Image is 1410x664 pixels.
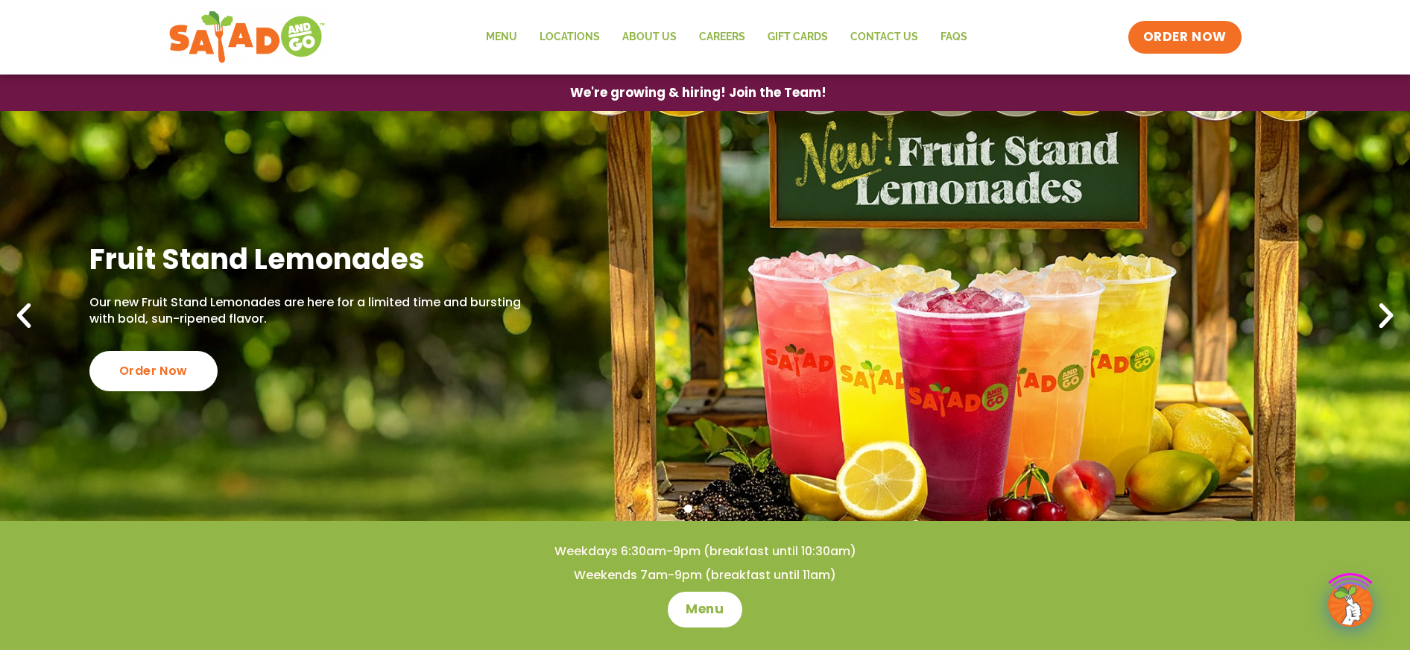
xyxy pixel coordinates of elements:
a: Contact Us [839,20,929,54]
span: Go to slide 2 [701,505,709,513]
a: FAQs [929,20,979,54]
a: Locations [528,20,611,54]
span: Menu [686,601,724,619]
a: ORDER NOW [1128,21,1242,54]
a: Menu [475,20,528,54]
img: new-SAG-logo-768×292 [168,7,326,67]
a: GIFT CARDS [756,20,839,54]
a: About Us [611,20,688,54]
a: We're growing & hiring! Join the Team! [548,75,849,110]
nav: Menu [475,20,979,54]
a: Careers [688,20,756,54]
a: Menu [668,592,742,627]
p: Our new Fruit Stand Lemonades are here for a limited time and bursting with bold, sun-ripened fla... [89,294,525,328]
div: Next slide [1370,300,1403,332]
h4: Weekends 7am-9pm (breakfast until 11am) [30,567,1380,584]
span: We're growing & hiring! Join the Team! [570,86,826,99]
h2: Fruit Stand Lemonades [89,241,525,277]
span: Go to slide 3 [718,505,727,513]
span: Go to slide 1 [684,505,692,513]
h4: Weekdays 6:30am-9pm (breakfast until 10:30am) [30,543,1380,560]
div: Previous slide [7,300,40,332]
span: ORDER NOW [1143,28,1227,46]
div: Order Now [89,351,218,391]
